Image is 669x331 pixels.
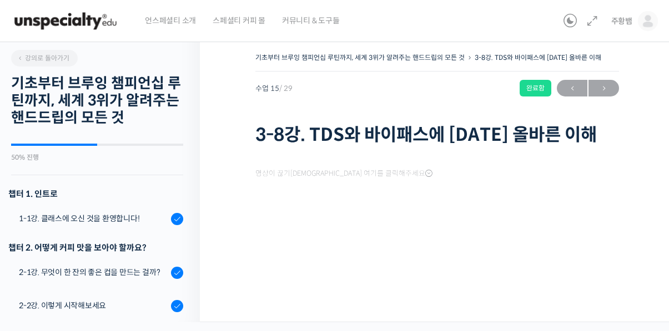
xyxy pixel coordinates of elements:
[611,16,632,26] span: 주황뱀
[475,53,601,62] a: 3-8강. TDS와 바이패스에 [DATE] 올바른 이해
[255,53,465,62] a: 기초부터 브루잉 챔피언십 루틴까지, 세계 3위가 알려주는 핸드드립의 모든 것
[255,85,293,92] span: 수업 15
[255,169,432,178] span: 영상이 끊기[DEMOGRAPHIC_DATA] 여기를 클릭해주세요
[520,80,551,96] div: 완료함
[19,212,168,225] div: 1-1강. 클래스에 오신 것을 환영합니다!
[588,80,619,96] a: 다음→
[255,124,619,145] h1: 3-8강. TDS와 바이패스에 [DATE] 올바른 이해
[8,240,183,255] div: 챕터 2. 어떻게 커피 맛을 보아야 할까요?
[11,50,78,67] a: 강의로 돌아가기
[8,186,183,201] h3: 챕터 1. 인트로
[588,81,619,96] span: →
[557,80,587,96] a: ←이전
[279,84,293,93] span: / 29
[11,154,183,161] div: 50% 진행
[19,266,168,278] div: 2-1강. 무엇이 한 잔의 좋은 컵을 만드는 걸까?
[19,299,168,312] div: 2-2강. 이렇게 시작해보세요
[11,75,183,127] h2: 기초부터 브루잉 챔피언십 루틴까지, 세계 3위가 알려주는 핸드드립의 모든 것
[17,54,69,62] span: 강의로 돌아가기
[557,81,587,96] span: ←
